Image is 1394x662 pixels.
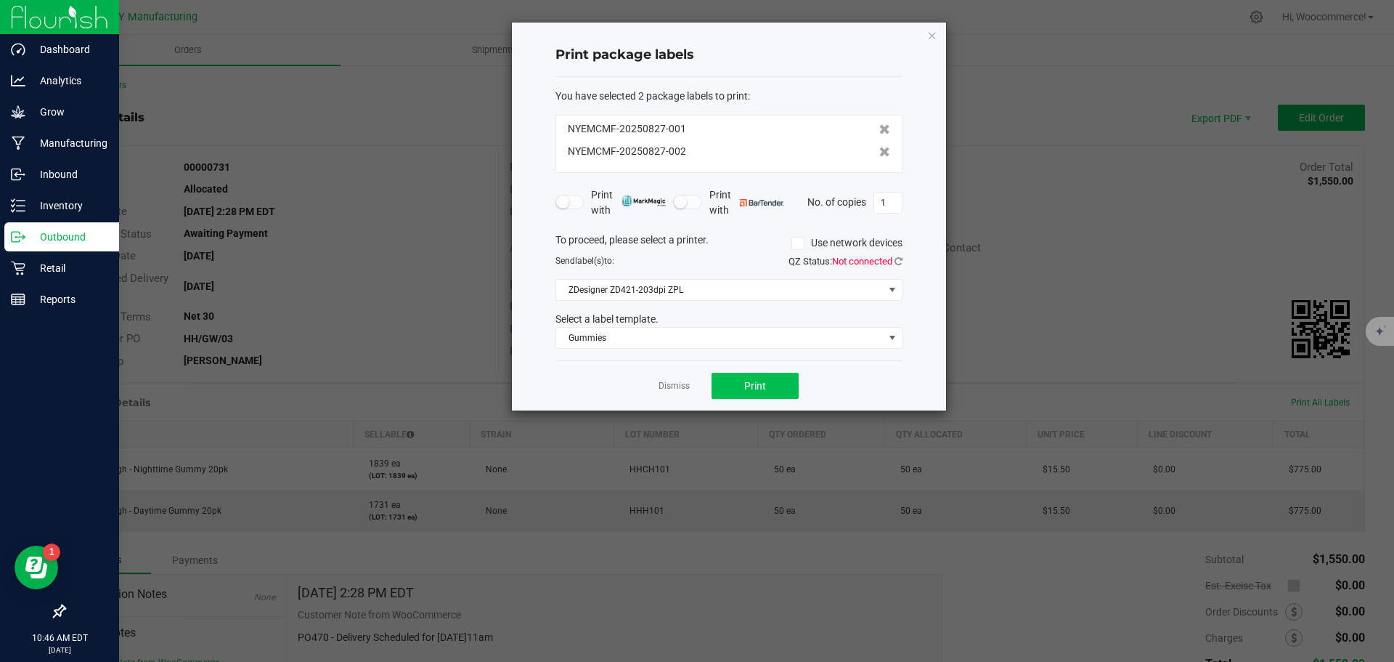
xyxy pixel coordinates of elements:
span: Not connected [832,256,892,267]
p: Inventory [25,197,113,214]
span: You have selected 2 package labels to print [555,90,748,102]
span: ZDesigner ZD421-203dpi ZPL [556,280,884,300]
a: Dismiss [659,380,690,392]
button: Print [712,373,799,399]
inline-svg: Manufacturing [11,136,25,150]
img: bartender.png [740,199,784,206]
span: QZ Status: [788,256,902,267]
inline-svg: Inventory [11,198,25,213]
span: NYEMCMF-20250827-001 [568,121,686,137]
span: label(s) [575,256,604,266]
span: Print with [591,187,666,218]
span: No. of copies [807,195,866,207]
p: Retail [25,259,113,277]
p: [DATE] [7,645,113,655]
inline-svg: Dashboard [11,42,25,57]
span: Print with [709,187,784,218]
p: Dashboard [25,41,113,58]
h4: Print package labels [555,46,902,65]
inline-svg: Analytics [11,73,25,88]
div: : [555,89,902,104]
inline-svg: Outbound [11,230,25,244]
div: Select a label template. [545,312,913,327]
div: To proceed, please select a printer. [545,233,913,254]
inline-svg: Reports [11,292,25,307]
p: Analytics [25,72,113,89]
span: Send to: [555,256,614,266]
inline-svg: Grow [11,105,25,119]
span: Gummies [556,328,884,348]
p: Outbound [25,228,113,246]
span: Print [744,380,766,392]
img: mark_magic_cybra.png [621,195,666,206]
p: Reports [25,291,113,308]
p: Grow [25,103,113,121]
span: NYEMCMF-20250827-002 [568,144,686,159]
inline-svg: Retail [11,261,25,275]
iframe: Resource center unread badge [43,544,60,561]
p: Manufacturing [25,134,113,152]
iframe: Resource center [15,546,58,589]
p: Inbound [25,166,113,183]
p: 10:46 AM EDT [7,631,113,645]
inline-svg: Inbound [11,167,25,182]
label: Use network devices [791,235,902,251]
